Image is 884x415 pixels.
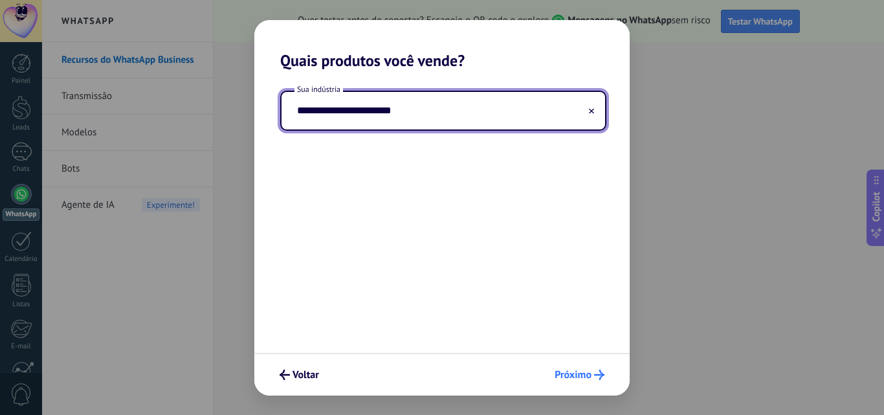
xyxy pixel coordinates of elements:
[549,364,610,386] button: Próximo
[294,84,343,95] span: Sua indústria
[555,370,591,379] span: Próximo
[254,20,630,70] h2: Quais produtos você vende?
[274,364,325,386] button: Voltar
[293,370,319,379] span: Voltar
